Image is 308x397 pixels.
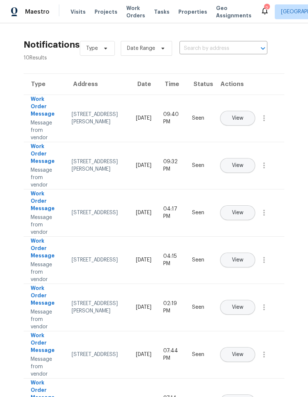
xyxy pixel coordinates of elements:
[71,8,86,16] span: Visits
[192,114,207,122] div: Seen
[31,167,60,189] div: Message from vendor
[220,300,255,315] button: View
[31,143,60,167] div: Work Order Message
[163,205,180,220] div: 04:17 PM
[130,74,157,95] th: Date
[232,305,243,310] span: View
[232,257,243,263] span: View
[163,347,180,362] div: 07:44 PM
[72,111,124,126] div: [STREET_ADDRESS][PERSON_NAME]
[154,9,170,14] span: Tasks
[220,111,255,126] button: View
[216,4,251,19] span: Geo Assignments
[179,43,247,54] input: Search by address
[178,8,207,16] span: Properties
[136,351,151,358] div: [DATE]
[136,114,151,122] div: [DATE]
[72,300,124,315] div: [STREET_ADDRESS][PERSON_NAME]
[192,256,207,264] div: Seen
[220,158,255,173] button: View
[220,253,255,267] button: View
[127,45,155,52] span: Date Range
[31,237,60,261] div: Work Order Message
[86,45,98,52] span: Type
[163,300,180,315] div: 02:19 PM
[136,256,151,264] div: [DATE]
[192,162,207,169] div: Seen
[220,205,255,220] button: View
[192,209,207,216] div: Seen
[24,41,80,48] h2: Notifications
[136,209,151,216] div: [DATE]
[232,210,243,216] span: View
[25,8,49,16] span: Maestro
[31,308,60,331] div: Message from vendor
[31,332,60,356] div: Work Order Message
[72,158,124,173] div: [STREET_ADDRESS][PERSON_NAME]
[24,74,66,95] th: Type
[72,209,124,216] div: [STREET_ADDRESS]
[232,352,243,357] span: View
[72,256,124,264] div: [STREET_ADDRESS]
[136,162,151,169] div: [DATE]
[220,347,255,362] button: View
[163,253,180,267] div: 04:15 PM
[192,304,207,311] div: Seen
[163,158,180,173] div: 09:32 PM
[31,119,60,141] div: Message from vendor
[213,74,284,95] th: Actions
[136,304,151,311] div: [DATE]
[31,261,60,283] div: Message from vendor
[232,116,243,121] span: View
[95,8,117,16] span: Projects
[186,74,213,95] th: Status
[258,43,268,54] button: Open
[157,74,186,95] th: Time
[163,111,180,126] div: 09:40 PM
[264,4,269,12] div: 2
[192,351,207,358] div: Seen
[72,351,124,358] div: [STREET_ADDRESS]
[31,95,60,119] div: Work Order Message
[31,356,60,378] div: Message from vendor
[232,163,243,168] span: View
[66,74,130,95] th: Address
[126,4,145,19] span: Work Orders
[24,54,80,62] div: 10 Results
[31,190,60,214] div: Work Order Message
[31,214,60,236] div: Message from vendor
[31,284,60,308] div: Work Order Message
